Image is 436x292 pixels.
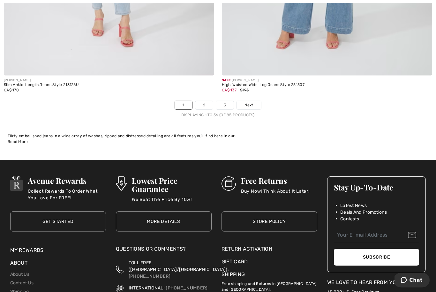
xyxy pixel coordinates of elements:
span: Latest News [340,203,367,209]
h3: Lowest Price Guarantee [132,177,212,193]
a: More Details [116,212,212,232]
a: My Rewards [10,247,44,253]
iframe: Opens a widget where you can chat to one of our agents [395,273,430,289]
a: Store Policy [222,212,317,232]
h3: Free Returns [241,177,310,185]
img: Lowest Price Guarantee [116,177,127,191]
a: Return Activation [222,246,317,253]
div: Flirty embellished jeans in a wide array of washes, ripped and distressed detailing are all featu... [8,133,428,139]
a: [PHONE_NUMBER] [166,286,207,291]
span: CA$ 170 [4,88,19,93]
a: Gift Card [222,258,317,266]
p: We Beat The Price By 10%! [132,196,212,209]
span: CA$ 137 [222,88,237,93]
div: Slim Ankle-Length Jeans Style 213126U [4,83,79,88]
span: Next [244,103,253,108]
input: Your E-mail Address [334,228,419,243]
img: Avenue Rewards [10,177,23,191]
div: [PERSON_NAME] [222,78,304,83]
span: Sale [222,79,230,82]
div: [PERSON_NAME] [4,78,79,83]
img: Free Returns [222,177,236,191]
a: About Us [10,272,29,277]
a: 3 [216,101,234,110]
p: Collect Rewards To Order What You Love For FREE! [28,188,106,201]
span: INTERNATIONAL: [129,286,165,291]
h3: Stay Up-To-Date [334,183,419,192]
span: TOLL FREE ([GEOGRAPHIC_DATA]/[GEOGRAPHIC_DATA]): [129,260,229,273]
span: Deals And Promotions [340,209,387,216]
a: Next [237,101,261,110]
a: Contact Us [10,281,34,286]
p: Buy Now! Think About It Later! [241,188,310,201]
span: $195 [240,88,249,93]
a: 1 [175,101,192,110]
span: Read More [8,140,28,144]
div: We Love To Hear From You! [327,279,426,287]
div: Questions or Comments? [116,246,212,256]
a: 2 [195,101,213,110]
button: Subscribe [334,249,419,266]
a: Shipping [222,272,245,278]
div: About [10,260,106,270]
span: Contests [340,216,359,223]
a: [PHONE_NUMBER] [129,274,170,279]
a: Get Started [10,212,106,232]
h3: Avenue Rewards [28,177,106,185]
img: Toll Free (Canada/US) [116,260,124,280]
div: High-Waisted Wide-Leg Jeans Style 251507 [222,83,304,88]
